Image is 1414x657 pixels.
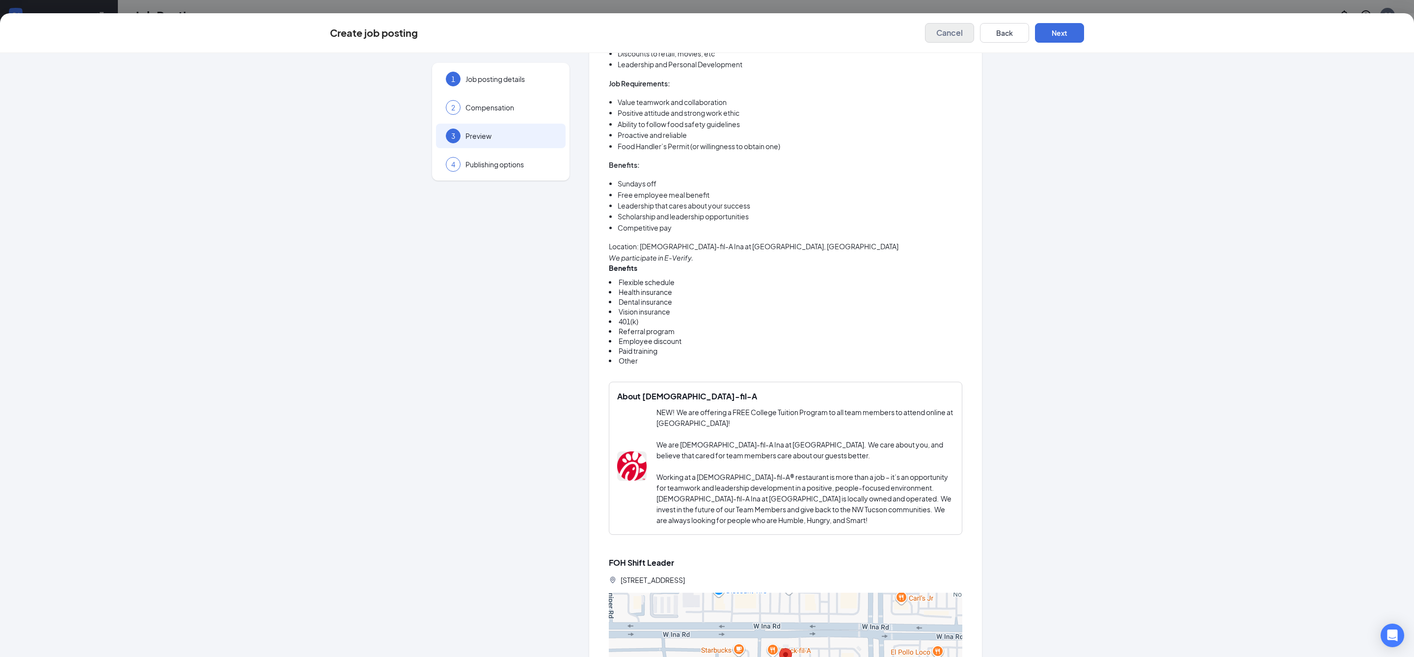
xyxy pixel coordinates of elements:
[609,253,693,262] em: We participate in E-Verify.
[618,59,962,70] li: Leadership and Personal Development
[618,211,962,222] li: Scholarship and leadership opportunities
[980,23,1029,43] button: Back
[609,382,962,535] div: About [DEMOGRAPHIC_DATA]-fil-AChick-fil-ANEW! We are offering a FREE College Tuition Program to a...
[617,391,757,401] span: About [DEMOGRAPHIC_DATA]-fil-A
[618,130,962,140] li: Proactive and reliable
[618,119,962,130] li: Ability to follow food safety guidelines
[609,263,637,272] b: Benefits
[609,241,962,252] p: Location: [DEMOGRAPHIC_DATA]-fil-A Ina at [GEOGRAPHIC_DATA], [GEOGRAPHIC_DATA]
[618,97,962,107] li: Value teamwork and collaboration
[618,141,962,152] li: Food Handler’s Permit (or willingness to obtain one)
[936,28,963,38] span: Cancel
[619,297,672,306] span: Dental insurance
[618,189,962,200] li: Free employee meal benefit
[656,408,954,525] span: NEW! We are offering a FREE College Tuition Program to all team members to attend online at [GEOG...
[925,23,974,43] button: Cancel
[618,222,962,233] li: Competitive pay
[619,317,638,326] span: 401(k)
[617,451,647,481] img: Chick-fil-A
[465,131,556,141] span: Preview
[621,575,685,585] span: [STREET_ADDRESS]
[465,103,556,112] span: Compensation
[609,576,617,584] svg: LocationPin
[609,79,670,88] strong: Job Requirements:
[465,159,556,169] span: Publishing options
[618,48,962,59] li: Discounts to retail, movies, etc
[619,288,672,296] span: Health insurance
[451,74,455,84] span: 1
[619,337,681,345] span: Employee discount
[451,103,455,112] span: 2
[618,200,962,211] li: Leadership that cares about your success
[619,346,657,355] span: Paid training
[330,27,418,38] div: Create job posting
[609,557,674,568] span: FOH Shift Leader
[451,159,455,169] span: 4
[1381,624,1404,647] div: Open Intercom Messenger
[465,74,556,84] span: Job posting details
[619,356,638,365] span: Other
[619,327,675,336] span: Referral program
[609,160,640,169] strong: Benefits:
[619,278,675,287] span: Flexible schedule
[1035,23,1084,43] button: Next
[451,131,455,141] span: 3
[619,307,670,316] span: Vision insurance
[618,178,962,189] li: Sundays off
[618,107,962,118] li: Positive attitude and strong work ethic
